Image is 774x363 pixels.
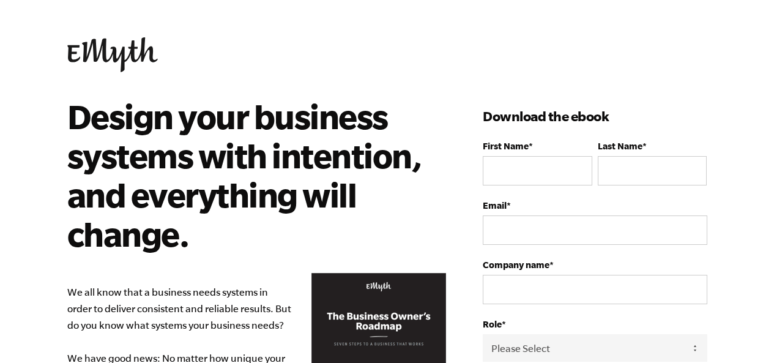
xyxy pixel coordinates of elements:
span: Company name [483,260,549,270]
h2: Design your business systems with intention, and everything will change. [67,97,429,253]
span: Last Name [598,141,642,151]
img: EMyth [67,37,158,72]
span: Role [483,319,502,329]
span: Email [483,200,507,211]
span: First Name [483,141,529,151]
iframe: Chat Widget [713,304,774,363]
h3: Download the ebook [483,107,707,126]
